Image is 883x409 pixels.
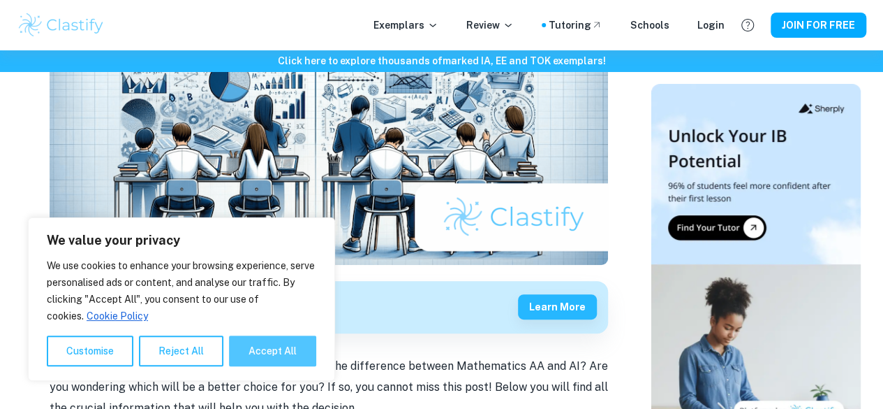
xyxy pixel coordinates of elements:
button: Customise [47,336,133,366]
button: Accept All [229,336,316,366]
button: Help and Feedback [736,13,759,37]
p: Review [466,17,514,33]
a: Login [697,17,725,33]
button: Reject All [139,336,223,366]
a: Cookie Policy [86,310,149,322]
img: Clastify logo [17,11,105,39]
button: JOIN FOR FREE [771,13,866,38]
button: Learn more [518,294,597,320]
p: We value your privacy [47,232,316,249]
p: Exemplars [373,17,438,33]
div: We value your privacy [28,217,335,381]
a: Schools [630,17,669,33]
a: Tutoring [549,17,602,33]
h6: Click here to explore thousands of marked IA, EE and TOK exemplars ! [3,53,880,69]
p: We use cookies to enhance your browsing experience, serve personalised ads or content, and analys... [47,257,316,324]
